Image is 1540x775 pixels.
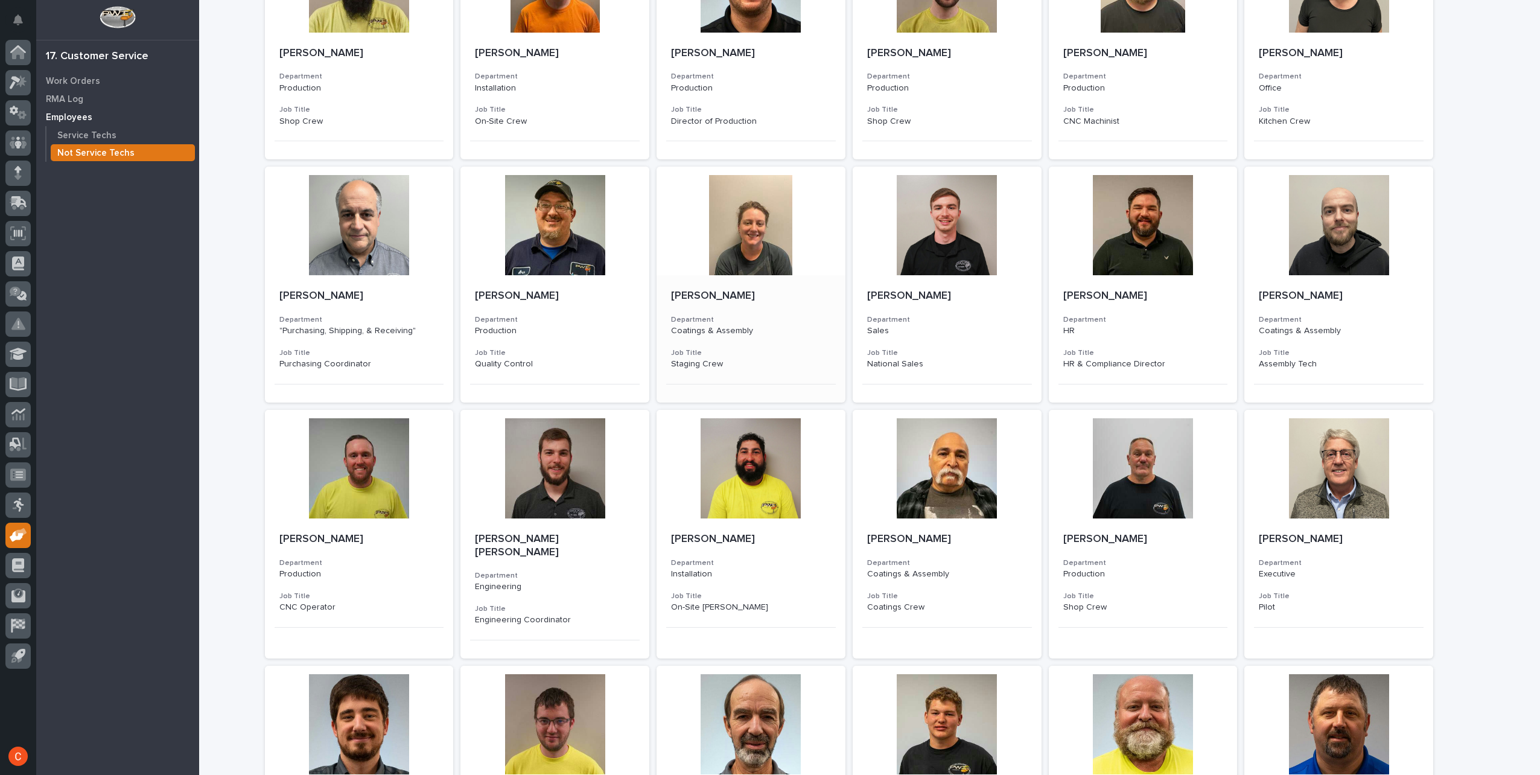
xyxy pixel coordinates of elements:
[1244,410,1433,659] a: [PERSON_NAME]DepartmentExecutiveJob TitlePilot
[475,72,635,81] h3: Department
[279,592,439,601] h3: Job Title
[657,410,845,659] a: [PERSON_NAME]DepartmentInstallationJob TitleOn-Site [PERSON_NAME]
[671,348,831,358] h3: Job Title
[475,348,635,358] h3: Job Title
[279,359,439,369] p: Purchasing Coordinator
[1049,410,1238,659] a: [PERSON_NAME]DepartmentProductionJob TitleShop Crew
[671,558,831,568] h3: Department
[867,558,1027,568] h3: Department
[1259,290,1343,301] span: [PERSON_NAME]
[279,534,363,544] span: [PERSON_NAME]
[1259,359,1419,369] p: Assembly Tech
[265,167,454,403] a: [PERSON_NAME]Department"Purchasing, Shipping, & Receiving"Job TitlePurchasing Coordinator
[867,326,1027,336] p: Sales
[475,83,635,94] p: Installation
[1063,602,1223,613] p: Shop Crew
[1259,348,1419,358] h3: Job Title
[279,116,439,127] p: Shop Crew
[867,105,1027,115] h3: Job Title
[279,558,439,568] h3: Department
[1259,116,1419,127] p: Kitchen Crew
[1063,315,1223,325] h3: Department
[46,94,83,105] p: RMA Log
[36,108,199,126] a: Employees
[867,359,1027,369] p: National Sales
[867,315,1027,325] h3: Department
[1063,116,1223,127] p: CNC Machinist
[46,76,100,87] p: Work Orders
[1259,105,1419,115] h3: Job Title
[867,48,951,59] span: [PERSON_NAME]
[671,72,831,81] h3: Department
[265,410,454,659] a: [PERSON_NAME]DepartmentProductionJob TitleCNC Operator
[867,602,1027,613] p: Coatings Crew
[100,6,135,28] img: Workspace Logo
[475,315,635,325] h3: Department
[279,105,439,115] h3: Job Title
[475,615,635,625] p: Engineering Coordinator
[279,569,439,579] p: Production
[36,90,199,108] a: RMA Log
[1244,167,1433,403] a: [PERSON_NAME]DepartmentCoatings & AssemblyJob TitleAssembly Tech
[1259,558,1419,568] h3: Department
[475,48,559,59] span: [PERSON_NAME]
[1063,326,1223,336] p: HR
[279,315,439,325] h3: Department
[57,148,135,159] p: Not Service Techs
[475,534,562,558] span: [PERSON_NAME] [PERSON_NAME]
[657,167,845,403] a: [PERSON_NAME]DepartmentCoatings & AssemblyJob TitleStaging Crew
[671,592,831,601] h3: Job Title
[475,105,635,115] h3: Job Title
[460,410,649,659] a: [PERSON_NAME] [PERSON_NAME]DepartmentEngineeringJob TitleEngineering Coordinator
[867,569,1027,579] p: Coatings & Assembly
[671,290,755,301] span: [PERSON_NAME]
[671,326,831,336] p: Coatings & Assembly
[475,290,559,301] span: [PERSON_NAME]
[475,116,635,127] p: On-Site Crew
[1259,534,1343,544] span: [PERSON_NAME]
[279,602,439,613] p: CNC Operator
[671,534,755,544] span: [PERSON_NAME]
[671,83,831,94] p: Production
[671,602,831,613] p: On-Site [PERSON_NAME]
[475,571,635,581] h3: Department
[57,130,116,141] p: Service Techs
[46,144,199,161] a: Not Service Techs
[867,348,1027,358] h3: Job Title
[867,534,951,544] span: [PERSON_NAME]
[279,48,363,59] span: [PERSON_NAME]
[1259,315,1419,325] h3: Department
[475,326,635,336] p: Production
[1063,592,1223,601] h3: Job Title
[1063,83,1223,94] p: Production
[1063,48,1147,59] span: [PERSON_NAME]
[867,83,1027,94] p: Production
[46,112,92,123] p: Employees
[1063,105,1223,115] h3: Job Title
[279,290,363,301] span: [PERSON_NAME]
[867,290,951,301] span: [PERSON_NAME]
[1259,83,1419,94] p: Office
[279,326,439,336] p: "Purchasing, Shipping, & Receiving"
[475,604,635,614] h3: Job Title
[5,7,31,33] button: Notifications
[853,410,1042,659] a: [PERSON_NAME]DepartmentCoatings & AssemblyJob TitleCoatings Crew
[1063,359,1223,369] p: HR & Compliance Director
[279,72,439,81] h3: Department
[1259,592,1419,601] h3: Job Title
[671,48,755,59] span: [PERSON_NAME]
[46,50,148,63] div: 17. Customer Service
[671,105,831,115] h3: Job Title
[1259,569,1419,579] p: Executive
[1063,558,1223,568] h3: Department
[36,72,199,90] a: Work Orders
[853,167,1042,403] a: [PERSON_NAME]DepartmentSalesJob TitleNational Sales
[1063,290,1147,301] span: [PERSON_NAME]
[1049,167,1238,403] a: [PERSON_NAME]DepartmentHRJob TitleHR & Compliance Director
[867,116,1027,127] p: Shop Crew
[671,359,831,369] p: Staging Crew
[475,582,635,592] p: Engineering
[1063,72,1223,81] h3: Department
[1259,72,1419,81] h3: Department
[1063,348,1223,358] h3: Job Title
